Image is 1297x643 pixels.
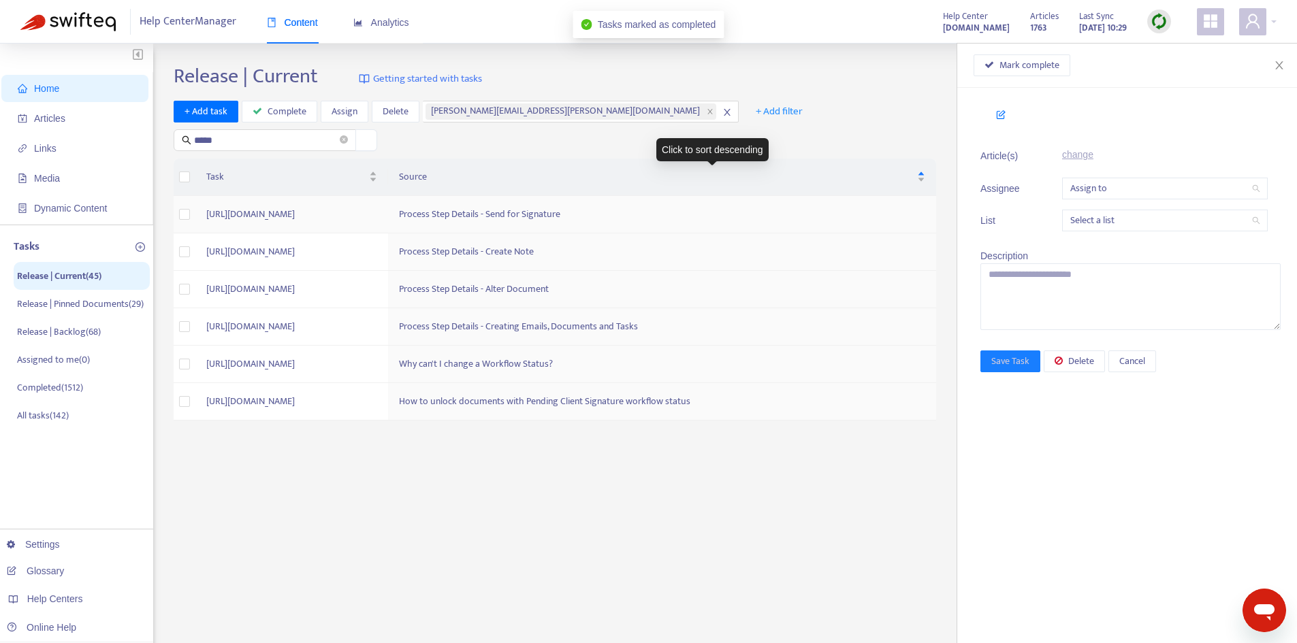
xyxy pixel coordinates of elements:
[174,101,238,122] button: + Add task
[195,383,388,421] td: [URL][DOMAIN_NAME]
[18,203,27,213] span: container
[135,242,145,252] span: plus-circle
[581,19,592,30] span: check-circle
[17,352,90,367] p: Assigned to me ( 0 )
[17,408,69,423] p: All tasks ( 142 )
[195,346,388,383] td: [URL][DOMAIN_NAME]
[359,73,370,84] img: image-link
[321,101,368,122] button: Assign
[373,71,482,87] span: Getting started with tasks
[1030,9,1059,24] span: Articles
[353,18,363,27] span: area-chart
[388,196,936,233] td: Process Step Details - Send for Signature
[34,203,107,214] span: Dynamic Content
[980,148,1028,163] span: Article(s)
[1252,184,1260,193] span: search
[431,103,705,120] span: [PERSON_NAME][EMAIL_ADDRESS][PERSON_NAME][DOMAIN_NAME]
[1245,13,1261,29] span: user
[195,159,388,196] th: Task
[340,133,348,146] span: close-circle
[980,213,1028,228] span: List
[1068,354,1094,369] span: Delete
[372,101,419,122] button: Delete
[20,12,116,31] img: Swifteq
[974,54,1070,76] button: Mark complete
[980,350,1040,372] button: Save Task
[359,64,482,94] a: Getting started with tasks
[195,308,388,346] td: [URL][DOMAIN_NAME]
[1119,354,1145,369] span: Cancel
[267,17,318,28] span: Content
[1270,59,1289,72] button: Close
[27,593,83,604] span: Help Centers
[267,18,276,27] span: book
[756,103,803,120] span: + Add filter
[388,308,936,346] td: Process Step Details - Creating Emails, Documents and Tasks
[1044,350,1105,372] button: Delete
[206,169,366,184] span: Task
[1243,589,1286,632] iframe: Button to launch messaging window
[195,196,388,233] td: [URL][DOMAIN_NAME]
[7,539,60,550] a: Settings
[943,20,1010,35] a: [DOMAIN_NAME]
[340,135,348,144] span: close-circle
[943,9,988,24] span: Help Center
[999,58,1059,73] span: Mark complete
[1202,13,1219,29] span: appstore
[383,104,409,119] span: Delete
[34,113,65,124] span: Articles
[353,17,409,28] span: Analytics
[268,104,306,119] span: Complete
[17,325,101,339] p: Release | Backlog ( 68 )
[388,233,936,271] td: Process Step Details - Create Note
[174,64,318,88] h2: Release | Current
[388,346,936,383] td: Why can't I change a Workflow Status?
[399,169,914,184] span: Source
[1062,149,1093,160] a: change
[1079,9,1114,24] span: Last Sync
[18,84,27,93] span: home
[332,104,357,119] span: Assign
[140,9,236,35] span: Help Center Manager
[17,380,83,395] p: Completed ( 1512 )
[707,108,714,115] span: close
[1151,13,1168,30] img: sync.dc5367851b00ba804db3.png
[7,565,64,576] a: Glossary
[195,271,388,308] td: [URL][DOMAIN_NAME]
[242,101,317,122] button: Complete
[17,269,101,283] p: Release | Current ( 45 )
[980,181,1028,196] span: Assignee
[722,108,732,117] span: close
[34,173,60,184] span: Media
[1079,20,1127,35] strong: [DATE] 10:29
[388,383,936,421] td: How to unlock documents with Pending Client Signature workflow status
[1252,216,1260,225] span: search
[17,297,144,311] p: Release | Pinned Documents ( 29 )
[182,135,191,145] span: search
[1108,350,1156,372] button: Cancel
[34,83,59,94] span: Home
[34,143,57,154] span: Links
[7,622,76,633] a: Online Help
[185,104,227,119] span: + Add task
[18,174,27,183] span: file-image
[746,101,813,122] button: + Add filter
[1030,20,1047,35] strong: 1763
[980,250,1028,261] span: Description
[656,138,769,161] div: Click to sort descending
[598,19,716,30] span: Tasks marked as completed
[388,271,936,308] td: Process Step Details - Alter Document
[18,144,27,153] span: link
[1274,60,1285,71] span: close
[195,233,388,271] td: [URL][DOMAIN_NAME]
[14,239,39,255] p: Tasks
[18,114,27,123] span: account-book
